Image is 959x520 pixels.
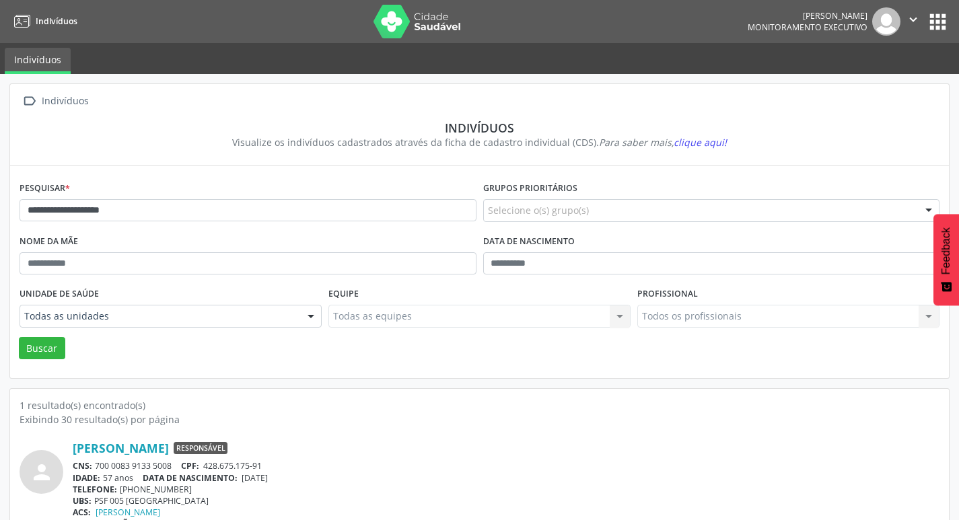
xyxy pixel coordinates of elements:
button:  [900,7,926,36]
span: Monitoramento Executivo [748,22,867,33]
span: CNS: [73,460,92,472]
button: Feedback - Mostrar pesquisa [933,214,959,305]
label: Profissional [637,284,698,305]
a: Indivíduos [9,10,77,32]
span: clique aqui! [674,136,727,149]
div: Indivíduos [39,91,91,111]
span: DATA DE NASCIMENTO: [143,472,238,484]
button: apps [926,10,950,34]
span: UBS: [73,495,92,507]
a: Indivíduos [5,48,71,74]
i:  [906,12,921,27]
span: CPF: [181,460,199,472]
div: Indivíduos [29,120,930,135]
span: 428.675.175-91 [203,460,262,472]
div: [PHONE_NUMBER] [73,484,939,495]
button: Buscar [19,337,65,360]
label: Equipe [328,284,359,305]
a: [PERSON_NAME] [96,507,160,518]
span: Indivíduos [36,15,77,27]
div: 1 resultado(s) encontrado(s) [20,398,939,412]
label: Nome da mãe [20,231,78,252]
i:  [20,91,39,111]
div: 700 0083 9133 5008 [73,460,939,472]
span: ACS: [73,507,91,518]
a:  Indivíduos [20,91,91,111]
span: [DATE] [242,472,268,484]
div: 57 anos [73,472,939,484]
div: [PERSON_NAME] [748,10,867,22]
label: Unidade de saúde [20,284,99,305]
img: img [872,7,900,36]
div: Visualize os indivíduos cadastrados através da ficha de cadastro individual (CDS). [29,135,930,149]
i: Para saber mais, [599,136,727,149]
span: Todas as unidades [24,309,294,323]
span: IDADE: [73,472,100,484]
span: Selecione o(s) grupo(s) [488,203,589,217]
span: TELEFONE: [73,484,117,495]
a: [PERSON_NAME] [73,441,169,455]
div: PSF 005 [GEOGRAPHIC_DATA] [73,495,939,507]
span: Responsável [174,442,227,454]
label: Grupos prioritários [483,178,577,199]
label: Data de nascimento [483,231,575,252]
label: Pesquisar [20,178,70,199]
span: Feedback [940,227,952,274]
div: Exibindo 30 resultado(s) por página [20,412,939,426]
